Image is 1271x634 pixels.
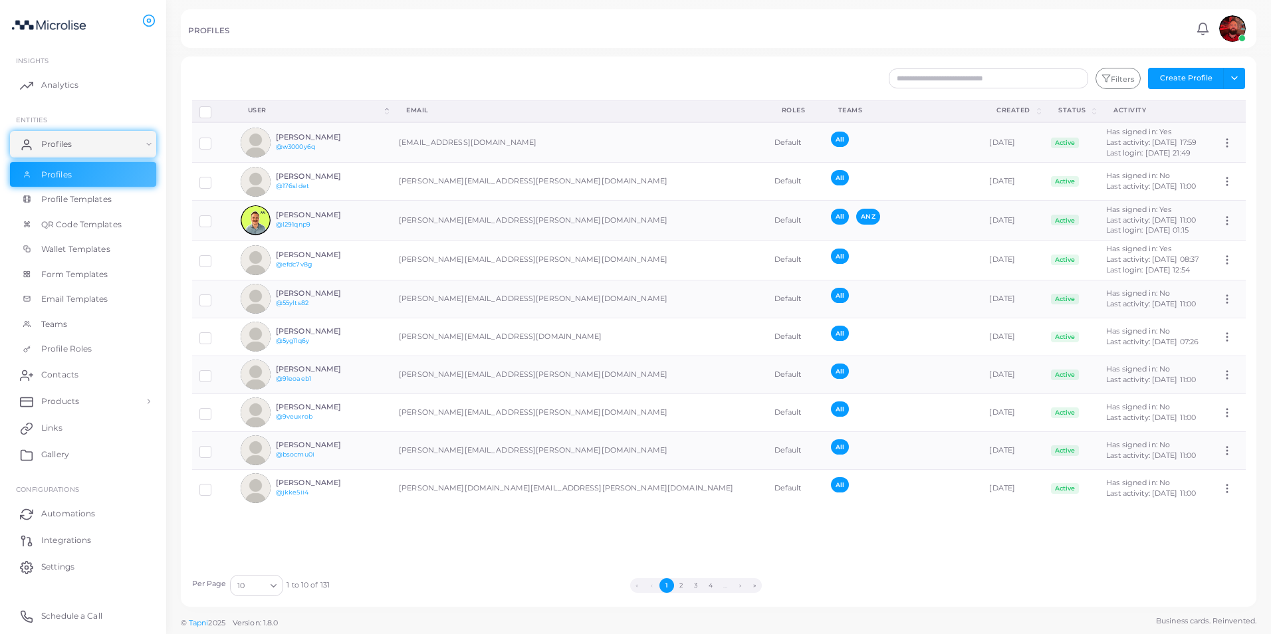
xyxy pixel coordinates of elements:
[1106,225,1189,235] span: Last login: [DATE] 01:15
[330,578,1062,593] ul: Pagination
[241,397,271,427] img: avatar
[1106,413,1196,422] span: Last activity: [DATE] 11:00
[392,431,766,469] td: [PERSON_NAME][EMAIL_ADDRESS][PERSON_NAME][DOMAIN_NAME]
[16,56,49,64] span: INSIGHTS
[10,72,156,98] a: Analytics
[982,431,1044,469] td: [DATE]
[1106,181,1196,191] span: Last activity: [DATE] 11:00
[1051,407,1079,418] span: Active
[392,122,766,162] td: [EMAIL_ADDRESS][DOMAIN_NAME]
[392,163,766,201] td: [PERSON_NAME][EMAIL_ADDRESS][PERSON_NAME][DOMAIN_NAME]
[192,100,233,122] th: Row-selection
[41,508,95,520] span: Automations
[241,360,271,389] img: avatar
[1106,215,1196,225] span: Last activity: [DATE] 11:00
[392,393,766,431] td: [PERSON_NAME][EMAIL_ADDRESS][PERSON_NAME][DOMAIN_NAME]
[982,122,1044,162] td: [DATE]
[1096,68,1141,89] button: Filters
[287,580,330,591] span: 1 to 10 of 131
[689,578,703,593] button: Go to page 3
[1106,205,1171,214] span: Has signed in: Yes
[10,500,156,527] a: Automations
[1051,370,1079,380] span: Active
[982,469,1044,507] td: [DATE]
[782,106,809,115] div: Roles
[392,240,766,280] td: [PERSON_NAME][EMAIL_ADDRESS][PERSON_NAME][DOMAIN_NAME]
[1106,364,1170,373] span: Has signed in: No
[10,554,156,580] a: Settings
[41,79,78,91] span: Analytics
[392,280,766,318] td: [PERSON_NAME][EMAIL_ADDRESS][PERSON_NAME][DOMAIN_NAME]
[831,401,849,417] span: All
[276,289,374,298] h6: [PERSON_NAME]
[767,240,824,280] td: Default
[1148,68,1224,89] button: Create Profile
[10,286,156,312] a: Email Templates
[276,172,374,181] h6: [PERSON_NAME]
[10,603,156,629] a: Schedule a Call
[1106,326,1170,336] span: Has signed in: No
[831,439,849,455] span: All
[1051,483,1079,494] span: Active
[41,422,62,434] span: Links
[831,326,849,341] span: All
[767,393,824,431] td: Default
[189,618,209,627] a: Tapni
[181,617,278,629] span: ©
[276,299,308,306] a: @55ylts82
[41,449,69,461] span: Gallery
[276,327,374,336] h6: [PERSON_NAME]
[1113,106,1199,115] div: activity
[41,561,74,573] span: Settings
[10,237,156,262] a: Wallet Templates
[12,13,86,37] img: logo
[982,393,1044,431] td: [DATE]
[1106,265,1190,274] span: Last login: [DATE] 12:54
[767,356,824,393] td: Default
[41,534,91,546] span: Integrations
[41,293,108,305] span: Email Templates
[1106,255,1199,264] span: Last activity: [DATE] 08:37
[982,318,1044,356] td: [DATE]
[831,170,849,185] span: All
[747,578,762,593] button: Go to last page
[41,395,79,407] span: Products
[41,268,108,280] span: Form Templates
[276,337,309,344] a: @5yg11q6y
[1051,445,1079,456] span: Active
[1106,451,1196,460] span: Last activity: [DATE] 11:00
[982,201,1044,241] td: [DATE]
[982,240,1044,280] td: [DATE]
[1106,488,1196,498] span: Last activity: [DATE] 11:00
[767,318,824,356] td: Default
[1106,171,1170,180] span: Has signed in: No
[10,262,156,287] a: Form Templates
[1219,15,1246,42] img: avatar
[392,469,766,507] td: [PERSON_NAME][DOMAIN_NAME][EMAIL_ADDRESS][PERSON_NAME][DOMAIN_NAME]
[767,122,824,162] td: Default
[276,261,312,268] a: @efdc7v8g
[1051,332,1079,342] span: Active
[1051,138,1079,148] span: Active
[1051,255,1079,265] span: Active
[276,375,311,382] a: @91eoaeb1
[767,201,824,241] td: Default
[10,162,156,187] a: Profiles
[1106,402,1170,411] span: Has signed in: No
[192,579,227,589] label: Per Page
[982,280,1044,318] td: [DATE]
[276,182,309,189] a: @176sldet
[276,413,312,420] a: @9veuxrob
[1215,15,1249,42] a: avatar
[276,478,374,487] h6: [PERSON_NAME]
[276,221,310,228] a: @l291qnp9
[276,403,374,411] h6: [PERSON_NAME]
[41,193,112,205] span: Profile Templates
[241,167,271,197] img: avatar
[248,106,382,115] div: User
[1106,337,1199,346] span: Last activity: [DATE] 07:26
[10,388,156,415] a: Products
[10,441,156,468] a: Gallery
[996,106,1034,115] div: Created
